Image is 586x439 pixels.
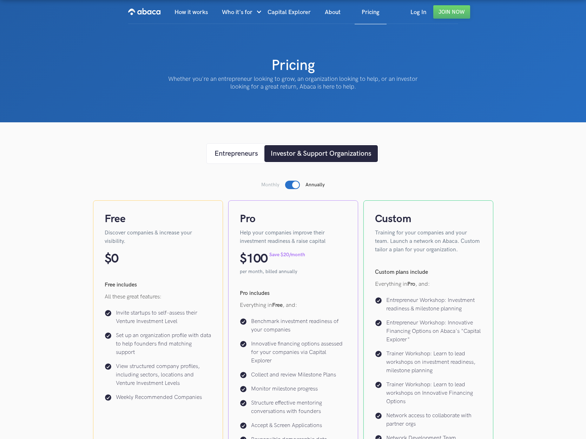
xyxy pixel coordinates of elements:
[116,331,211,357] p: Set up an organization profile with data to help founders find matching support
[269,251,305,258] p: Save $20/month
[116,393,202,402] p: Weekly Recommended Companies
[272,302,283,309] strong: Free
[215,148,258,159] div: Entrepreneurs
[105,212,211,226] h4: Free
[240,229,347,246] p: Help your companies improve their investment readiness & raise capital
[355,0,387,24] a: Pricing
[375,229,482,254] p: Training for your companies and your team. Launch a network on Abaca. Custom tailor a plan for yo...
[386,412,482,428] p: Network access to collaborate with partner orgs
[251,399,347,416] p: Structure effective mentoring conversations with founders
[251,340,347,365] p: Innovative financing options assessed for your companies via Capital Explorer
[271,56,315,75] h1: Pricing
[246,251,268,267] p: 100
[240,290,248,297] strong: Pro
[222,0,252,24] div: Who it's for
[386,381,482,406] p: Trainer Workshop: Learn to lead workshops on Innovative Financing Options
[261,181,279,188] p: Monthly
[251,371,336,379] p: Collect and review Milestone Plans
[105,310,112,317] img: Check icon
[240,318,247,325] img: Check icon
[240,372,247,379] img: Check icon
[105,251,111,267] p: $
[375,412,382,419] img: Check icon
[251,385,318,393] p: Monitor milestone progress
[167,0,215,24] a: How it works
[240,268,347,275] p: per month, billed annually
[375,319,382,327] img: Check icon
[433,5,470,19] a: Join Now
[375,381,382,388] img: Check icon
[240,301,347,310] p: Everything in , and:
[240,422,247,429] img: Check icon
[105,229,211,246] p: Discover companies & increase your visibility.
[386,350,482,375] p: Trainer Workshop: Learn to lead workshops on investment readiness, milestone planning
[111,251,118,267] p: 0
[128,0,160,24] a: home
[407,281,415,288] strong: Pro
[251,421,322,430] p: Accept & Screen Applications
[116,309,211,326] p: Invite startups to self-assess their Venture Investment Level
[105,332,112,339] img: Check icon
[240,341,247,348] img: Check icon
[318,0,348,24] a: About
[105,282,137,288] strong: Free includes
[261,0,318,24] a: Capital Explorer
[240,400,247,407] img: Check icon
[240,251,246,267] p: $
[375,297,382,304] img: Check icon
[386,296,482,313] p: Entrepreneur Workshop: Investment readiness & milestone planning
[305,181,325,188] p: Annually
[116,362,211,388] p: View structured company profiles, including sectors, locations and Venture Investment Levels
[375,350,382,357] img: Check icon
[222,0,261,24] div: Who it's for
[249,290,270,297] strong: includes
[240,386,247,393] img: Check icon
[375,212,482,226] h4: Custom
[105,293,211,301] p: All these great features:
[251,317,347,334] p: Benchmark investment readiness of your companies
[163,75,423,91] p: Whether you're an entrepreneur looking to grow, an organization looking to help, or an investor l...
[403,0,433,24] a: Log In
[128,6,160,17] img: Abaca logo
[375,280,482,289] p: Everything in , and:
[271,148,371,159] div: Investor & Support Organizations
[105,363,112,370] img: Check icon
[386,319,482,344] p: Entrepreneur Workshop: Innovative Financing Options on Abaca's "Capital Explorer"
[375,269,428,276] strong: Custom plans include
[240,212,347,226] h4: Pro
[105,394,112,401] img: Check icon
